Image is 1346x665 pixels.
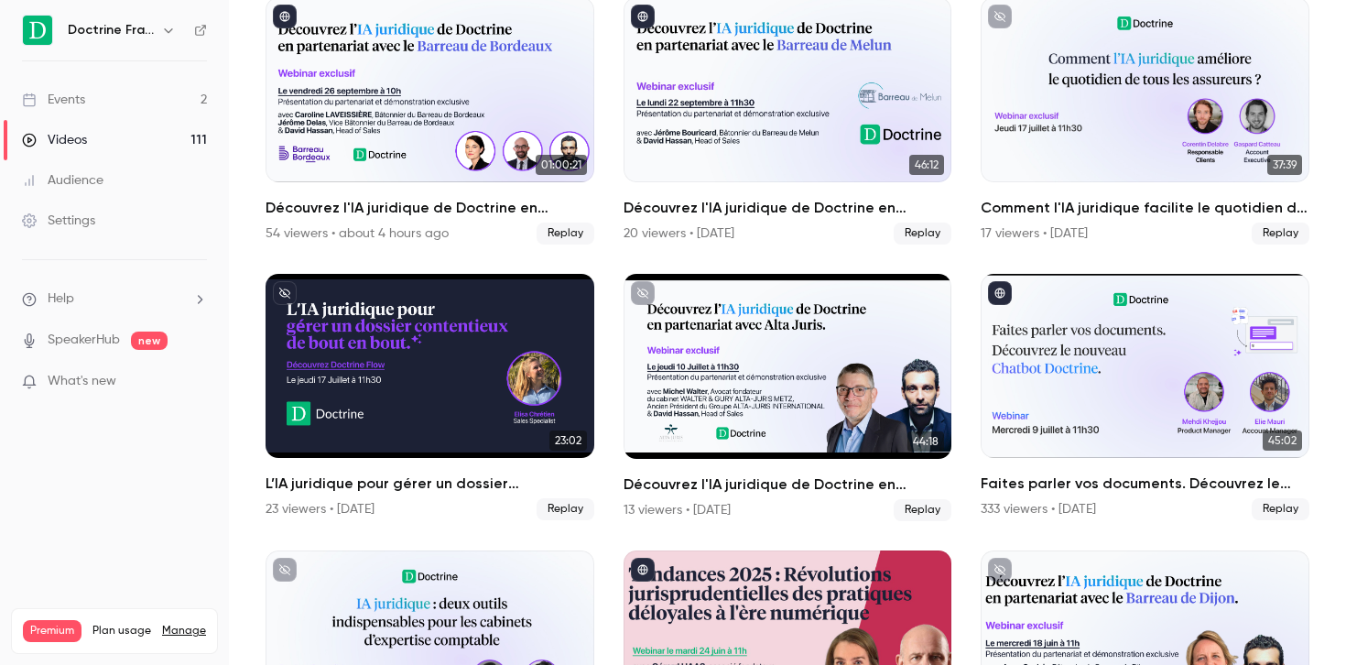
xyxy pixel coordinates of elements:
[22,91,85,109] div: Events
[266,274,594,521] a: 23:02L’IA juridique pour gérer un dossier contentieux de bout en bout23 viewers • [DATE]Replay
[1267,155,1302,175] span: 37:39
[981,274,1309,521] li: Faites parler vos documents. Découvrez le nouveau Chatbot Doctrine.
[266,500,374,518] div: 23 viewers • [DATE]
[266,274,594,521] li: L’IA juridique pour gérer un dossier contentieux de bout en bout
[894,499,951,521] span: Replay
[631,5,655,28] button: published
[624,197,952,219] h2: Découvrez l'IA juridique de Doctrine en partenariat avec le Barreau de Melun
[981,500,1096,518] div: 333 viewers • [DATE]
[162,624,206,638] a: Manage
[536,155,587,175] span: 01:00:21
[537,498,594,520] span: Replay
[988,5,1012,28] button: unpublished
[988,281,1012,305] button: published
[981,197,1309,219] h2: Comment l'IA juridique facilite le quotidien de tous les assureurs ?
[624,224,734,243] div: 20 viewers • [DATE]
[48,372,116,391] span: What's new
[981,274,1309,521] a: 45:02Faites parler vos documents. Découvrez le nouveau Chatbot Doctrine.333 viewers • [DATE]Replay
[23,620,81,642] span: Premium
[266,473,594,495] h2: L’IA juridique pour gérer un dossier contentieux de bout en bout
[23,16,52,45] img: Doctrine France
[273,5,297,28] button: published
[22,212,95,230] div: Settings
[894,223,951,245] span: Replay
[273,558,297,582] button: unpublished
[22,131,87,149] div: Videos
[624,474,952,496] h2: Découvrez l'IA juridique de Doctrine en partenariat avec le réseau Alta-Juris international.
[988,558,1012,582] button: unpublished
[907,431,944,452] span: 44:18
[266,224,449,243] div: 54 viewers • about 4 hours ago
[266,197,594,219] h2: Découvrez l'IA juridique de Doctrine en partenariat avec le Barreau de Bordeaux
[273,281,297,305] button: unpublished
[22,171,103,190] div: Audience
[1263,431,1302,451] span: 45:02
[1252,498,1309,520] span: Replay
[631,281,655,305] button: unpublished
[981,473,1309,495] h2: Faites parler vos documents. Découvrez le nouveau Chatbot Doctrine.
[631,558,655,582] button: published
[92,624,151,638] span: Plan usage
[624,501,731,519] div: 13 viewers • [DATE]
[537,223,594,245] span: Replay
[68,21,154,39] h6: Doctrine France
[1252,223,1309,245] span: Replay
[624,274,952,521] a: 44:18Découvrez l'IA juridique de Doctrine en partenariat avec le réseau Alta-Juris international....
[624,274,952,521] li: Découvrez l'IA juridique de Doctrine en partenariat avec le réseau Alta-Juris international.
[549,431,587,451] span: 23:02
[909,155,944,175] span: 46:12
[185,374,207,390] iframe: Noticeable Trigger
[131,332,168,350] span: new
[981,224,1088,243] div: 17 viewers • [DATE]
[22,289,207,309] li: help-dropdown-opener
[48,289,74,309] span: Help
[48,331,120,350] a: SpeakerHub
